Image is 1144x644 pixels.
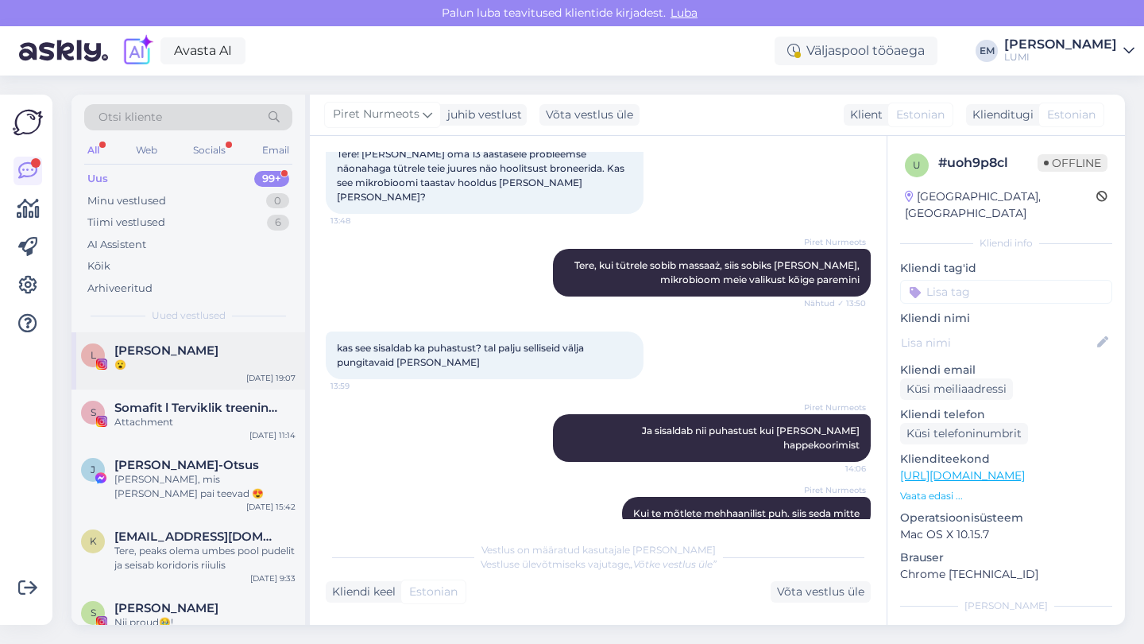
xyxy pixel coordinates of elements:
[249,429,296,441] div: [DATE] 11:14
[976,40,998,62] div: EM
[574,259,862,285] span: Tere, kui tütrele sobib massaaż, siis sobiks [PERSON_NAME], mikrobioom meie valikust kõige paremini
[91,349,96,361] span: L
[900,362,1112,378] p: Kliendi email
[642,425,862,451] span: Ja sisaldab nii puhastust kui [PERSON_NAME] happekoorimist
[114,615,296,630] div: Nii proud🥹!
[330,215,390,227] span: 13:48
[13,107,43,138] img: Askly Logo
[160,37,245,64] a: Avasta AI
[775,37,937,65] div: Väljaspool tööaega
[114,401,280,415] span: Somafit l Terviklik treeningplatvorm naistele
[900,566,1112,583] p: Chrome [TECHNICAL_ID]
[481,544,716,556] span: Vestlus on määratud kasutajale [PERSON_NAME]
[900,526,1112,543] p: Mac OS X 10.15.7
[844,107,883,123] div: Klient
[84,140,102,161] div: All
[666,6,702,20] span: Luba
[900,599,1112,613] div: [PERSON_NAME]
[1047,107,1096,123] span: Estonian
[539,104,640,126] div: Võta vestlus üle
[900,378,1013,400] div: Küsi meiliaadressi
[91,406,96,418] span: S
[87,237,146,253] div: AI Assistent
[629,558,717,570] i: „Võtke vestlus üle”
[900,451,1112,467] p: Klienditeekond
[900,406,1112,423] p: Kliendi telefon
[806,463,866,475] span: 14:06
[1004,51,1117,64] div: LUMI
[266,193,289,209] div: 0
[900,260,1112,277] p: Kliendi tag'id
[900,623,1112,639] p: Märkmed
[190,140,229,161] div: Socials
[114,415,296,429] div: Attachment
[246,372,296,384] div: [DATE] 19:07
[114,530,280,544] span: Kertu93soosaar@gmail.com
[771,581,871,603] div: Võta vestlus üle
[87,281,153,297] div: Arhiveeritud
[900,423,1028,444] div: Küsi telefoninumbrit
[87,258,110,274] div: Kõik
[938,153,1038,173] div: # uoh9p8cl
[900,489,1112,503] p: Vaata edasi ...
[900,310,1112,327] p: Kliendi nimi
[121,34,154,68] img: explore-ai
[267,215,289,231] div: 6
[804,484,866,496] span: Piret Nurmeots
[114,601,218,615] span: Sirelyn Pommer
[87,215,165,231] div: Tiimi vestlused
[114,358,296,372] div: 😮
[481,558,717,570] span: Vestluse ülevõtmiseks vajutage
[133,140,160,161] div: Web
[326,584,396,600] div: Kliendi keel
[333,106,419,123] span: Piret Nurmeots
[254,171,289,187] div: 99+
[441,107,522,123] div: juhib vestlust
[259,140,292,161] div: Email
[330,380,390,392] span: 13:59
[250,572,296,584] div: [DATE] 9:33
[99,109,162,126] span: Otsi kliente
[87,193,166,209] div: Minu vestlused
[409,584,458,600] span: Estonian
[901,334,1094,351] input: Lisa nimi
[114,544,296,572] div: Tere, peaks olema umbes pool pudelit ja seisab koridoris riiulis
[91,607,96,619] span: S
[905,188,1096,222] div: [GEOGRAPHIC_DATA], [GEOGRAPHIC_DATA]
[804,402,866,413] span: Piret Nurmeots
[114,343,218,358] span: Liisi Voolaid
[900,510,1112,526] p: Operatsioonisüsteem
[633,507,860,519] span: Kui te mõtlete mehhaanilist puh. siis seda mitte
[966,107,1034,123] div: Klienditugi
[1038,154,1107,172] span: Offline
[900,280,1112,304] input: Lisa tag
[90,535,97,547] span: K
[114,458,259,472] span: Jane Terras-Otsus
[900,468,1025,483] a: [URL][DOMAIN_NAME]
[913,159,921,171] span: u
[1004,38,1117,51] div: [PERSON_NAME]
[1004,38,1134,64] a: [PERSON_NAME]LUMI
[804,236,866,248] span: Piret Nurmeots
[896,107,945,123] span: Estonian
[804,297,866,309] span: Nähtud ✓ 13:50
[87,171,108,187] div: Uus
[91,464,95,475] span: J
[246,501,296,513] div: [DATE] 15:42
[900,549,1112,566] p: Brauser
[337,342,586,368] span: kas see sisaldab ka puhastust? tal palju selliseid välja pungitavaid [PERSON_NAME]
[900,236,1112,250] div: Kliendi info
[152,308,226,323] span: Uued vestlused
[114,472,296,501] div: [PERSON_NAME], mis [PERSON_NAME] pai teevad 😍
